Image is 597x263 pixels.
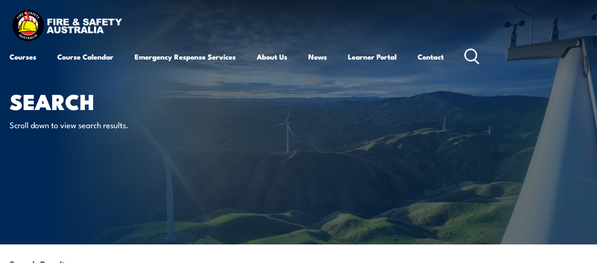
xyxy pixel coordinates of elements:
[257,45,287,68] a: About Us
[10,119,184,130] p: Scroll down to view search results.
[57,45,114,68] a: Course Calendar
[418,45,444,68] a: Contact
[135,45,236,68] a: Emergency Response Services
[10,45,36,68] a: Courses
[10,91,245,110] h1: Search
[348,45,397,68] a: Learner Portal
[308,45,327,68] a: News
